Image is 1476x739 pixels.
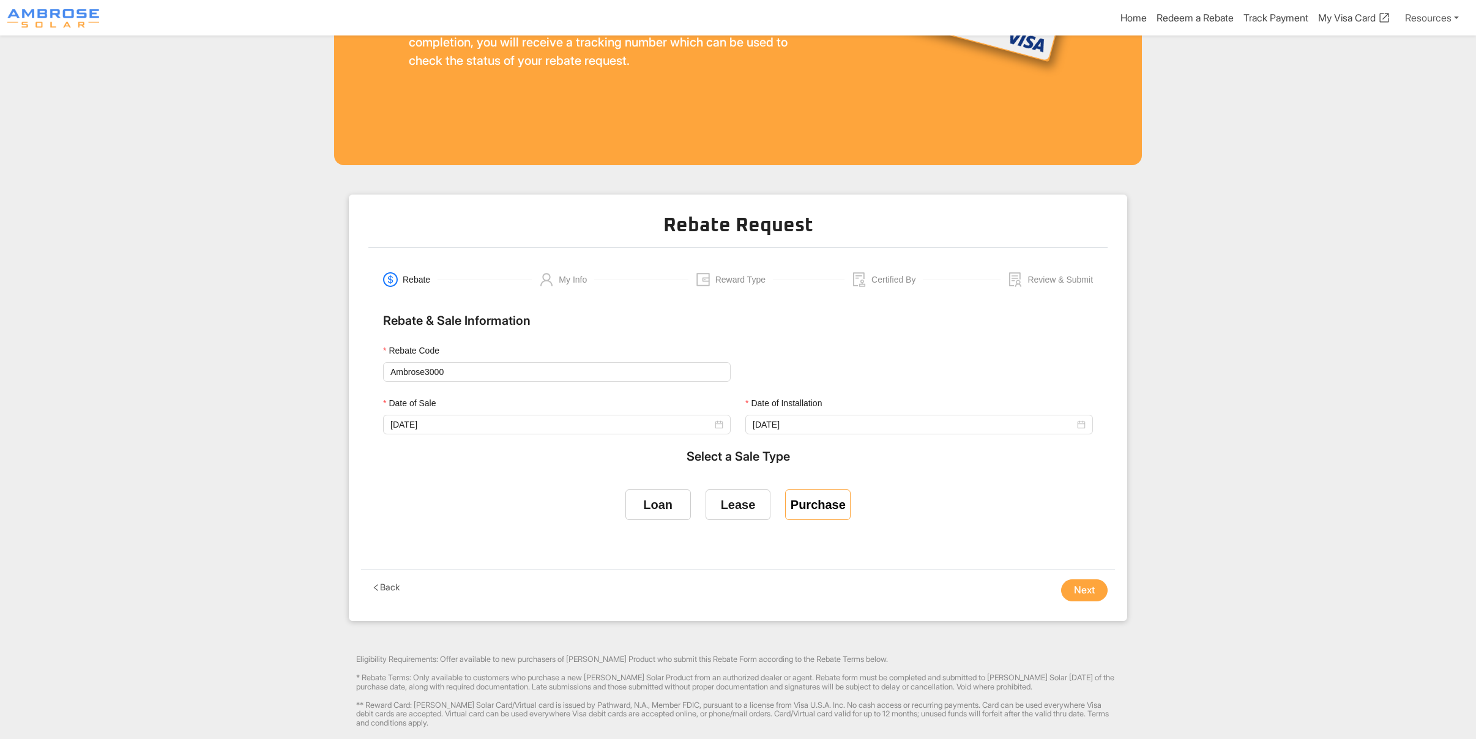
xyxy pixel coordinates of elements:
div: Lease [721,498,756,512]
div: My Info [559,272,594,287]
p: Complete the form below to submit your rebate request. Upon completion, you will receive a tracki... [409,15,798,70]
label: Rebate Code [383,344,448,357]
span: audit [852,272,867,287]
h5: Select a Sale Type [383,449,1093,464]
h2: Rebate Request [368,214,1108,248]
input: Date of Sale [390,418,712,431]
span: open_in_new [1378,12,1390,24]
div: * Rebate Terms: Only available to customers who purchase a new [PERSON_NAME] Solar Product from a... [356,669,1120,696]
label: Date of Sale [383,396,444,410]
input: Date of Installation [753,418,1075,431]
button: Next [1061,579,1108,601]
button: leftBack [368,580,403,595]
img: Program logo [7,9,99,28]
a: Home [1120,12,1147,24]
a: Resources [1400,6,1464,30]
span: left [372,584,380,592]
span: wallet [696,272,710,287]
span: dollar [383,272,398,287]
div: Certified By [871,272,923,287]
div: Eligibility Requirements: Offer available to new purchasers of [PERSON_NAME] Product who submit t... [356,650,1120,669]
label: Date of Installation [745,396,830,410]
div: ** Reward Card: [PERSON_NAME] Solar Card/Virtual card is issued by Pathward, N.A., Member FDIC, p... [356,696,1120,732]
input: Rebate Code [383,362,731,382]
div: Rebate [403,272,438,287]
span: user [539,272,554,287]
a: Track Payment [1243,12,1308,24]
h5: Rebate & Sale Information [383,303,1093,338]
div: Loan [643,498,673,512]
a: My Visa Card open_in_new [1318,12,1390,24]
div: Purchase [791,498,846,512]
div: Reward Type [715,272,773,287]
div: Review & Submit [1027,272,1093,287]
span: solution [1008,272,1023,287]
a: Redeem a Rebate [1157,12,1234,24]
